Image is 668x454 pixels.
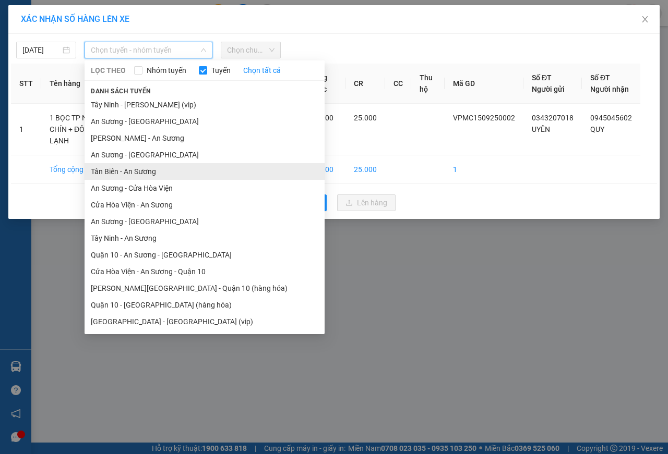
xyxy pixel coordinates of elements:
[85,297,325,313] li: Quận 10 - [GEOGRAPHIC_DATA] (hàng hóa)
[85,247,325,263] li: Quận 10 - An Sương - [GEOGRAPHIC_DATA]
[590,125,604,133] span: QUY
[85,197,325,213] li: Cửa Hòa Viện - An Sương
[85,130,325,146] li: [PERSON_NAME] - An Sương
[532,85,565,93] span: Người gửi
[91,42,206,58] span: Chọn tuyến - nhóm tuyến
[82,31,144,44] span: 01 Võ Văn Truyện, KP.1, Phường 2
[590,73,610,82] span: Số ĐT
[11,104,41,155] td: 1
[82,46,128,53] span: Hotline: 19001152
[85,113,325,130] li: An Sương - [GEOGRAPHIC_DATA]
[41,104,112,155] td: 1 BỌC TP NẤU CHÍN + ĐÔNG LẠNH
[28,56,128,65] span: -----------------------------------------
[3,76,64,82] span: In ngày:
[445,155,523,184] td: 1
[23,76,64,82] span: 03:36:22 [DATE]
[641,15,649,23] span: close
[85,180,325,197] li: An Sương - Cửa Hòa Viện
[82,6,143,15] strong: ĐỒNG PHƯỚC
[243,65,281,76] a: Chọn tất cả
[142,65,190,76] span: Nhóm tuyến
[354,114,377,122] span: 25.000
[41,64,112,104] th: Tên hàng
[85,87,157,96] span: Danh sách tuyến
[630,5,660,34] button: Close
[85,96,325,113] li: Tây Ninh - [PERSON_NAME] (vip)
[227,42,275,58] span: Chọn chuyến
[345,64,385,104] th: CR
[85,213,325,230] li: An Sương - [GEOGRAPHIC_DATA]
[3,67,111,73] span: [PERSON_NAME]:
[590,85,629,93] span: Người nhận
[85,163,325,180] li: Tân Biên - An Sương
[85,230,325,247] li: Tây Ninh - An Sương
[22,44,61,56] input: 15/09/2025
[532,125,550,133] span: UYÊN
[345,155,385,184] td: 25.000
[85,263,325,280] li: Cửa Hòa Viện - An Sương - Quận 10
[532,114,574,122] span: 0343207018
[200,47,207,53] span: down
[453,114,515,122] span: VPMC1509250002
[590,114,632,122] span: 0945045602
[4,6,50,52] img: logo
[337,194,396,211] button: uploadLên hàng
[52,66,111,74] span: VPMC1509250002
[385,64,411,104] th: CC
[85,146,325,163] li: An Sương - [GEOGRAPHIC_DATA]
[532,73,552,82] span: Số ĐT
[21,14,129,24] span: XÁC NHẬN SỐ HÀNG LÊN XE
[445,64,523,104] th: Mã GD
[41,155,112,184] td: Tổng cộng
[207,65,235,76] span: Tuyến
[85,313,325,330] li: [GEOGRAPHIC_DATA] - [GEOGRAPHIC_DATA] (vip)
[85,280,325,297] li: [PERSON_NAME][GEOGRAPHIC_DATA] - Quận 10 (hàng hóa)
[411,64,445,104] th: Thu hộ
[11,64,41,104] th: STT
[82,17,140,30] span: Bến xe [GEOGRAPHIC_DATA]
[91,65,126,76] span: LỌC THEO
